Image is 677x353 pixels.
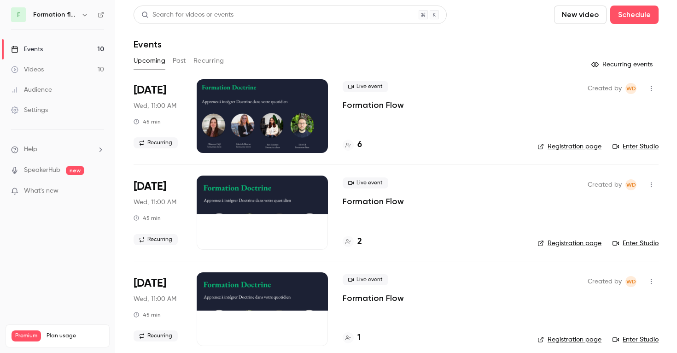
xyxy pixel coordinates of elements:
[11,85,52,94] div: Audience
[11,106,48,115] div: Settings
[343,139,362,151] a: 6
[11,145,104,154] li: help-dropdown-opener
[626,276,636,287] span: WD
[613,142,659,151] a: Enter Studio
[613,239,659,248] a: Enter Studio
[588,276,622,287] span: Created by
[141,10,233,20] div: Search for videos or events
[537,142,601,151] a: Registration page
[626,83,636,94] span: WD
[343,274,388,285] span: Live event
[11,65,44,74] div: Videos
[134,53,165,68] button: Upcoming
[343,293,404,304] a: Formation Flow
[134,294,176,304] span: Wed, 11:00 AM
[625,276,636,287] span: Webinar Doctrine
[625,83,636,94] span: Webinar Doctrine
[343,81,388,92] span: Live event
[173,53,186,68] button: Past
[134,83,166,98] span: [DATE]
[134,101,176,111] span: Wed, 11:00 AM
[24,165,60,175] a: SpeakerHub
[625,179,636,190] span: Webinar Doctrine
[537,239,601,248] a: Registration page
[554,6,607,24] button: New video
[134,176,182,249] div: Oct 1 Wed, 11:00 AM (Europe/Paris)
[134,137,178,148] span: Recurring
[343,235,362,248] a: 2
[193,53,224,68] button: Recurring
[537,335,601,344] a: Registration page
[134,79,182,153] div: Sep 24 Wed, 11:00 AM (Europe/Paris)
[12,330,41,341] span: Premium
[613,335,659,344] a: Enter Studio
[134,39,162,50] h1: Events
[343,100,404,111] a: Formation Flow
[93,187,104,195] iframe: Noticeable Trigger
[134,214,161,222] div: 45 min
[11,45,43,54] div: Events
[343,177,388,188] span: Live event
[66,166,84,175] span: new
[134,234,178,245] span: Recurring
[134,118,161,125] div: 45 min
[588,83,622,94] span: Created by
[134,330,178,341] span: Recurring
[610,6,659,24] button: Schedule
[17,10,20,20] span: F
[343,196,404,207] a: Formation Flow
[343,332,361,344] a: 1
[626,179,636,190] span: WD
[134,198,176,207] span: Wed, 11:00 AM
[587,57,659,72] button: Recurring events
[357,139,362,151] h4: 6
[47,332,104,340] span: Plan usage
[24,145,37,154] span: Help
[134,276,166,291] span: [DATE]
[357,332,361,344] h4: 1
[134,272,182,346] div: Oct 8 Wed, 11:00 AM (Europe/Paris)
[33,10,77,19] h6: Formation flow
[357,235,362,248] h4: 2
[134,311,161,318] div: 45 min
[24,186,58,196] span: What's new
[588,179,622,190] span: Created by
[134,179,166,194] span: [DATE]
